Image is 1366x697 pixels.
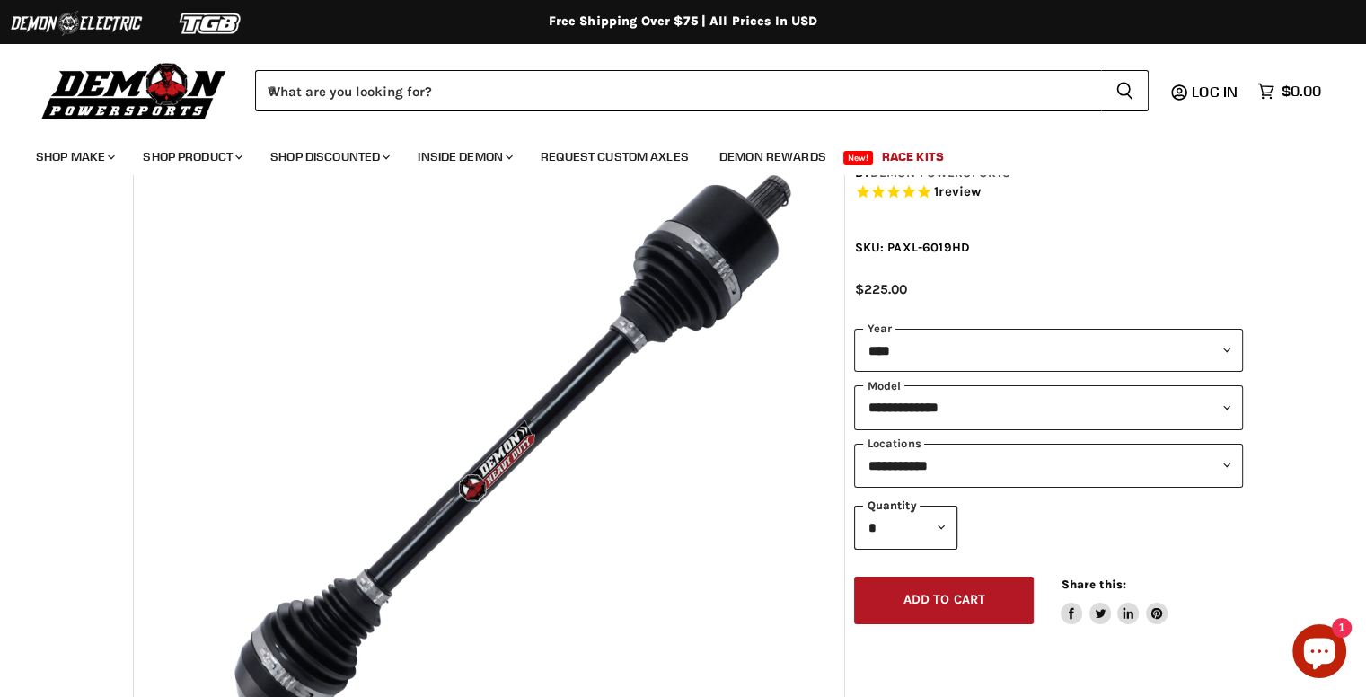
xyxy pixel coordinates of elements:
[843,151,874,165] span: New!
[854,444,1242,488] select: keys
[1101,70,1149,111] button: Search
[1287,624,1352,683] inbox-online-store-chat: Shopify online store chat
[1061,577,1168,624] aside: Share this:
[854,506,957,550] select: Quantity
[144,6,278,40] img: TGB Logo 2
[1184,84,1248,100] a: Log in
[854,183,1242,202] span: Rated 5.0 out of 5 stars 1 reviews
[939,184,981,200] span: review
[404,138,524,175] a: Inside Demon
[257,138,401,175] a: Shop Discounted
[854,577,1034,624] button: Add to cart
[854,385,1242,429] select: modal-name
[36,58,233,122] img: Demon Powersports
[22,131,1317,175] ul: Main menu
[129,138,253,175] a: Shop Product
[868,138,957,175] a: Race Kits
[903,592,986,607] span: Add to cart
[854,281,906,297] span: $225.00
[706,138,840,175] a: Demon Rewards
[527,138,702,175] a: Request Custom Axles
[22,138,126,175] a: Shop Make
[1061,578,1125,591] span: Share this:
[854,238,1242,257] div: SKU: PAXL-6019HD
[934,184,981,200] span: 1 reviews
[255,70,1149,111] form: Product
[854,329,1242,373] select: year
[255,70,1101,111] input: When autocomplete results are available use up and down arrows to review and enter to select
[1282,83,1321,100] span: $0.00
[1192,83,1238,101] span: Log in
[1248,78,1330,104] a: $0.00
[9,6,144,40] img: Demon Electric Logo 2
